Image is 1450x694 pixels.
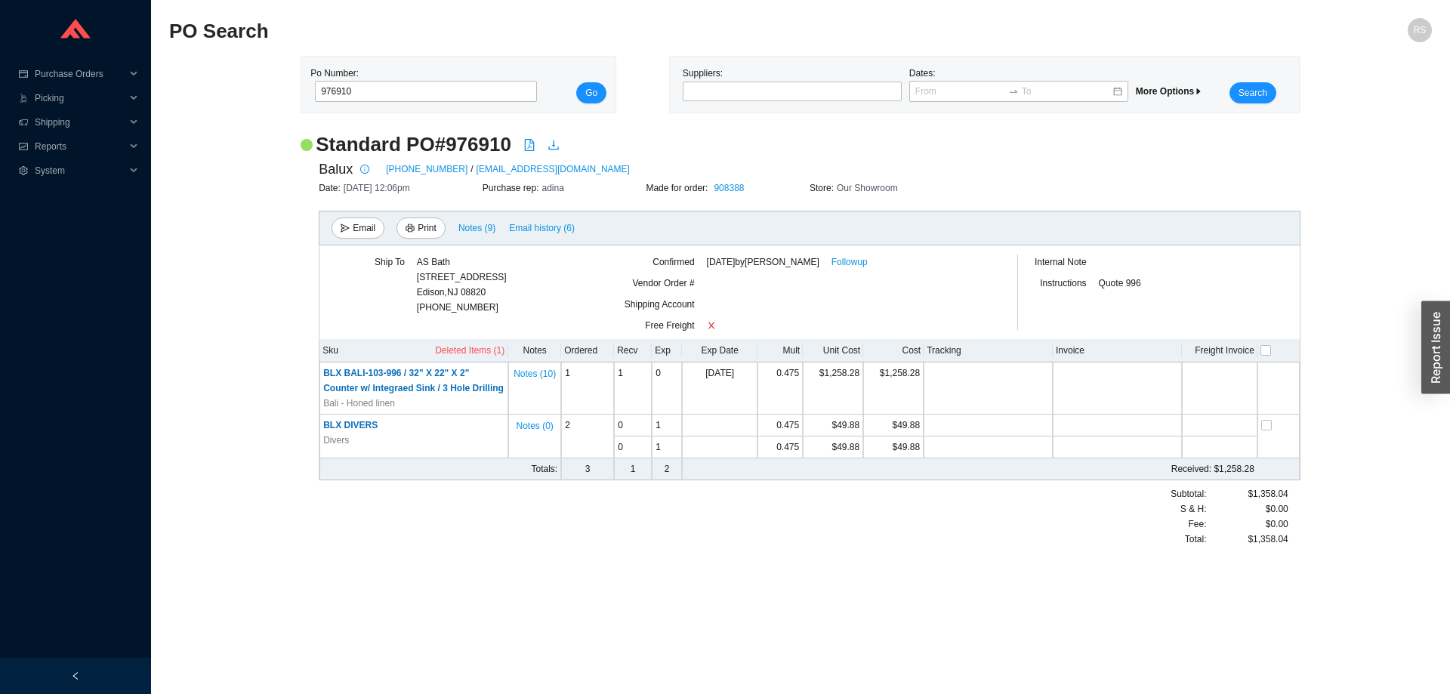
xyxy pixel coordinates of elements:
td: 1 [614,458,652,480]
th: Tracking [924,339,1053,362]
div: Sku [322,342,505,359]
td: $1,258.28 [863,362,924,415]
td: $1,258.28 [757,458,1257,480]
span: Email history (6) [509,221,575,236]
td: 0.475 [757,415,803,436]
th: Unit Cost [803,339,863,362]
span: Email [353,221,375,236]
div: $0.00 [1207,501,1288,517]
td: 1 [652,436,682,458]
button: Deleted Items (1) [434,342,505,359]
td: 0.475 [757,436,803,458]
div: Dates: [905,66,1132,103]
th: Mult [757,339,803,362]
span: credit-card [18,69,29,79]
td: $49.88 [863,415,924,436]
span: Notes ( 10 ) [514,366,556,381]
span: Confirmed [652,257,694,267]
span: adina [542,183,564,193]
span: swap-right [1008,86,1019,97]
th: Ordered [561,339,614,362]
button: Notes (0) [515,418,554,428]
span: [DATE] by [PERSON_NAME] [707,254,819,270]
button: info-circle [353,159,374,180]
span: setting [18,166,29,175]
span: Deleted Items (1) [435,343,504,358]
a: download [548,139,560,154]
td: 0 [652,362,682,415]
span: 1 [618,368,623,378]
button: Email history (6) [508,217,575,239]
button: Notes (9) [458,220,496,230]
span: Free Freight [645,320,694,331]
span: Fee : [1188,517,1206,532]
span: Reports [35,134,125,159]
span: close [707,321,716,330]
th: Cost [863,339,924,362]
span: Ship To [375,257,405,267]
span: Notes ( 9 ) [458,221,495,236]
span: Shipping [35,110,125,134]
div: $1,358.04 [1207,532,1288,547]
span: [DATE] 12:06pm [344,183,410,193]
span: Subtotal: [1171,486,1206,501]
span: Shipping Account [625,299,695,310]
td: 0.475 [757,362,803,415]
td: 1 [561,362,614,415]
span: send [341,224,350,234]
td: $49.88 [803,436,863,458]
span: BLX DIVERS [323,420,378,430]
td: $1,258.28 [803,362,863,415]
th: Exp [652,339,682,362]
th: Invoice [1053,339,1182,362]
span: BLX BALI-103-996 / 32" X 22" X 2" Counter w/ Integraed Sink / 3 Hole Drilling [323,368,504,393]
a: file-pdf [523,139,535,154]
span: Totals: [531,464,557,474]
span: Total: [1185,532,1207,547]
span: left [71,671,80,680]
span: More Options [1136,86,1203,97]
div: Quote 996 [1099,276,1239,297]
span: Divers [323,433,349,448]
input: From [915,84,1005,99]
button: Notes (10) [513,366,557,376]
span: Picking [35,86,125,110]
span: caret-right [1194,87,1203,96]
td: [DATE] [682,362,757,415]
span: Balux [319,158,353,180]
td: 0 [614,436,652,458]
input: To [1022,84,1112,99]
td: 2 [561,415,614,458]
button: Go [576,82,606,103]
a: [EMAIL_ADDRESS][DOMAIN_NAME] [477,162,630,177]
span: Purchase rep: [483,183,542,193]
td: $49.88 [803,415,863,436]
span: / [470,162,473,177]
div: Suppliers: [679,66,905,103]
span: System [35,159,125,183]
span: Vendor Order # [633,278,695,288]
th: Recv [614,339,652,362]
span: info-circle [356,165,373,174]
span: Go [585,85,597,100]
span: Date: [319,183,344,193]
span: fund [18,142,29,151]
span: Instructions [1040,278,1086,288]
div: AS Bath [STREET_ADDRESS] Edison , NJ 08820 [417,254,507,300]
div: [PHONE_NUMBER] [417,254,507,315]
span: to [1008,86,1019,97]
h2: PO Search [169,18,1116,45]
span: Store: [810,183,837,193]
button: Search [1229,82,1276,103]
span: printer [406,224,415,234]
a: 908388 [714,183,744,193]
span: RS [1414,18,1427,42]
span: Received: [1171,464,1211,474]
span: download [548,139,560,151]
td: 2 [652,458,682,480]
span: Made for order: [646,183,711,193]
th: Notes [508,339,561,362]
span: Notes ( 0 ) [516,418,553,433]
td: 1 [652,415,682,436]
button: printerPrint [396,217,446,239]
